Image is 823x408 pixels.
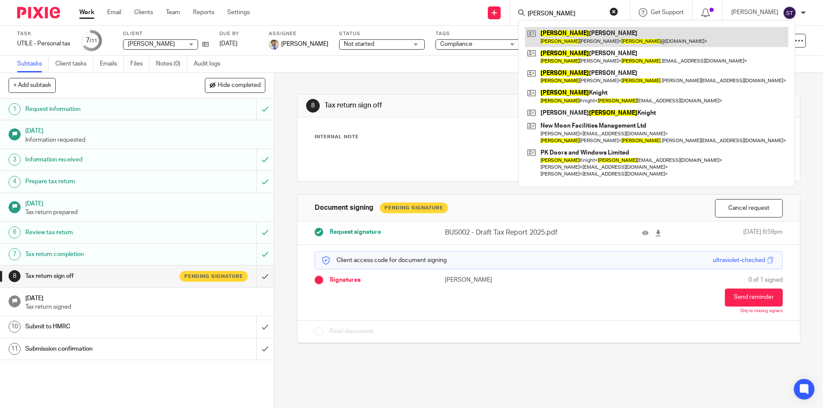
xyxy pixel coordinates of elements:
span: Signatures [330,276,360,284]
div: 8 [9,270,21,282]
span: Request signature [330,228,381,236]
h1: Tax return completion [25,248,174,261]
p: [PERSON_NAME] [731,8,778,17]
div: 10 [9,321,21,333]
a: Notes (0) [156,56,187,72]
span: [DATE] 6:59pm [743,228,783,238]
div: 1 [9,103,21,115]
div: 7 [9,248,21,260]
span: [PERSON_NAME] [281,40,328,48]
span: Not started [344,41,374,47]
a: Email [107,8,121,17]
h1: [DATE] [25,125,265,135]
label: Due by [219,30,258,37]
a: Client tasks [55,56,93,72]
label: Client [123,30,209,37]
img: Pixie [17,7,60,18]
a: Team [166,8,180,17]
div: Pending Signature [380,203,448,213]
div: 4 [9,176,21,188]
h1: Review tax return [25,226,174,239]
a: Work [79,8,94,17]
h1: Tax return sign off [324,101,567,110]
h1: Tax return sign off [25,270,174,283]
div: ultraviolet-checked [713,256,765,265]
span: Hide completed [218,82,261,89]
p: [PERSON_NAME] [445,276,549,284]
h1: Request information [25,103,174,116]
button: Clear [610,7,618,16]
label: Status [339,30,425,37]
p: Only to missing signers [740,309,783,314]
a: Subtasks [17,56,49,72]
h1: Submit to HMRC [25,320,174,333]
p: Information requested [25,136,265,144]
p: Tax return signed [25,303,265,311]
div: 3 [9,154,21,166]
button: Hide completed [205,78,265,92]
div: UTILE - Personal tax [17,39,70,48]
h1: Prepare tax return [25,175,174,188]
a: Reports [193,8,214,17]
a: Emails [100,56,124,72]
button: Send reminder [725,289,783,307]
span: Pending signature [184,273,243,280]
div: 11 [9,343,21,355]
label: Task [17,30,70,37]
span: [DATE] [219,41,237,47]
div: 6 [9,226,21,238]
span: [PERSON_NAME] [128,41,175,47]
p: Tax return prepared [25,208,265,217]
img: 1693835698283.jfif [269,39,279,50]
div: 7 [86,36,97,45]
img: svg%3E [783,6,796,20]
span: 0 of 1 signed [748,276,783,284]
h1: Submission confirmation [25,342,174,355]
div: 8 [306,99,320,113]
a: Audit logs [194,56,227,72]
button: + Add subtask [9,78,56,92]
small: /11 [90,39,97,43]
p: Internal Note [315,134,359,140]
h1: Document signing [315,203,373,212]
a: Settings [227,8,250,17]
h1: [DATE] [25,292,265,303]
input: Search [527,10,604,18]
label: Tags [436,30,521,37]
p: Client access code for document signing [321,256,447,265]
a: Clients [134,8,153,17]
button: Cancel request [715,199,783,217]
a: Files [130,56,150,72]
p: BUS002 - Draft Tax Report 2025.pdf [445,228,574,238]
h1: Information received [25,153,174,166]
span: Compliance [440,41,472,47]
label: Assignee [269,30,328,37]
span: Final document [330,327,373,336]
h1: [DATE] [25,197,265,208]
span: Get Support [651,9,684,15]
